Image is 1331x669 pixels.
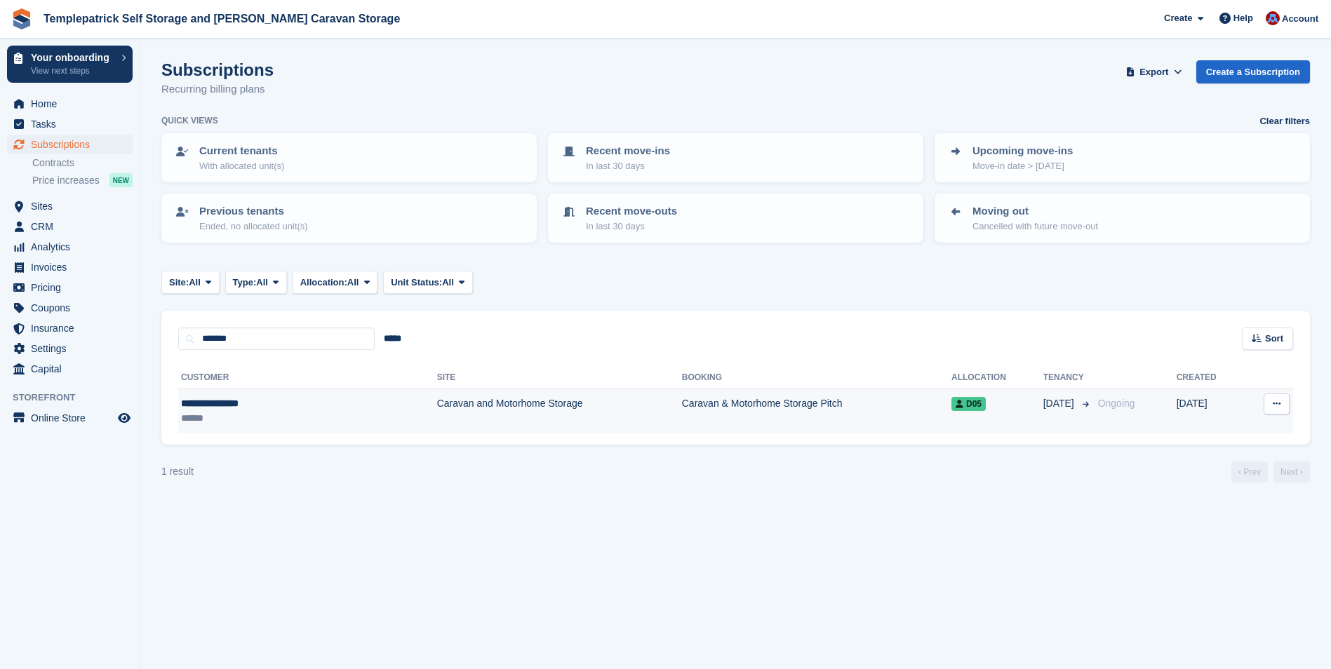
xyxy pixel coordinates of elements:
span: Export [1139,65,1168,79]
p: View next steps [31,65,114,77]
p: Ended, no allocated unit(s) [199,219,308,234]
a: Preview store [116,410,133,426]
span: Coupons [31,298,115,318]
span: Settings [31,339,115,358]
p: Recurring billing plans [161,81,274,97]
a: menu [7,408,133,428]
span: CRM [31,217,115,236]
span: Tasks [31,114,115,134]
span: Price increases [32,174,100,187]
td: [DATE] [1177,389,1244,433]
span: Create [1164,11,1192,25]
p: Moving out [972,203,1098,219]
a: Recent move-ins In last 30 days [549,135,922,181]
a: menu [7,94,133,114]
a: menu [7,318,133,338]
span: Insurance [31,318,115,338]
span: Ongoing [1098,398,1135,409]
a: Recent move-outs In last 30 days [549,195,922,241]
p: With allocated unit(s) [199,159,284,173]
span: Sites [31,196,115,216]
a: menu [7,237,133,257]
p: Move-in date > [DATE] [972,159,1073,173]
td: Caravan and Motorhome Storage [437,389,682,433]
p: Cancelled with future move-out [972,219,1098,234]
span: Invoices [31,257,115,277]
p: Previous tenants [199,203,308,219]
span: Capital [31,359,115,379]
p: Recent move-outs [586,203,677,219]
th: Created [1177,367,1244,389]
a: Moving out Cancelled with future move-out [936,195,1309,241]
a: Price increases NEW [32,173,133,188]
a: Next [1273,461,1310,482]
th: Allocation [951,367,1043,389]
a: Create a Subscription [1196,60,1310,83]
a: Current tenants With allocated unit(s) [163,135,535,181]
a: menu [7,298,133,318]
span: Analytics [31,237,115,257]
a: menu [7,257,133,277]
button: Export [1123,60,1185,83]
span: Help [1233,11,1253,25]
p: In last 30 days [586,159,670,173]
a: Upcoming move-ins Move-in date > [DATE] [936,135,1309,181]
a: Clear filters [1259,114,1310,128]
button: Site: All [161,271,220,294]
p: Recent move-ins [586,143,670,159]
td: Caravan & Motorhome Storage Pitch [682,389,951,433]
span: All [442,276,454,290]
a: menu [7,278,133,297]
a: menu [7,339,133,358]
img: Leigh [1266,11,1280,25]
button: Unit Status: All [383,271,472,294]
p: Current tenants [199,143,284,159]
span: Pricing [31,278,115,297]
a: menu [7,135,133,154]
span: Home [31,94,115,114]
span: Site: [169,276,189,290]
h6: Quick views [161,114,218,127]
span: All [189,276,201,290]
span: All [347,276,359,290]
span: Type: [233,276,257,290]
span: Sort [1265,332,1283,346]
h1: Subscriptions [161,60,274,79]
div: NEW [109,173,133,187]
a: menu [7,114,133,134]
a: Contracts [32,156,133,170]
span: D05 [951,397,986,411]
p: In last 30 days [586,219,677,234]
a: Templepatrick Self Storage and [PERSON_NAME] Caravan Storage [38,7,406,30]
a: menu [7,359,133,379]
a: Previous tenants Ended, no allocated unit(s) [163,195,535,241]
th: Site [437,367,682,389]
p: Upcoming move-ins [972,143,1073,159]
span: [DATE] [1043,396,1077,411]
a: Previous [1231,461,1268,482]
th: Tenancy [1043,367,1092,389]
button: Type: All [225,271,287,294]
span: All [256,276,268,290]
img: stora-icon-8386f47178a22dfd0bd8f6a31ec36ba5ce8667c1dd55bd0f319d3a0aa187defe.svg [11,8,32,29]
span: Allocation: [300,276,347,290]
span: Unit Status: [391,276,442,290]
a: menu [7,217,133,236]
a: menu [7,196,133,216]
div: 1 result [161,464,194,479]
th: Booking [682,367,951,389]
th: Customer [178,367,437,389]
p: Your onboarding [31,53,114,62]
span: Storefront [13,391,140,405]
span: Online Store [31,408,115,428]
a: Your onboarding View next steps [7,46,133,83]
span: Subscriptions [31,135,115,154]
span: Account [1282,12,1318,26]
nav: Page [1229,461,1313,482]
button: Allocation: All [293,271,378,294]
